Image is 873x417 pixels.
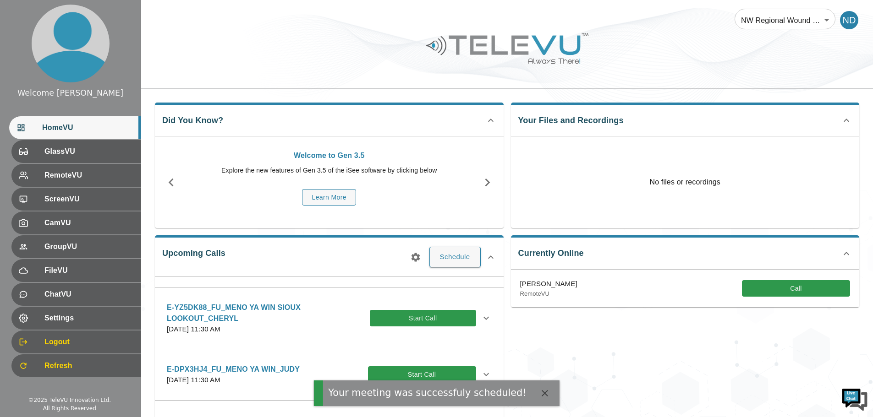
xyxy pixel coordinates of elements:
p: Explore the new features of Gen 3.5 of the iSee software by clicking below [192,166,467,175]
span: HomeVU [42,122,133,133]
span: ScreenVU [44,194,133,205]
div: Your meeting was successfuly scheduled! [328,386,526,400]
p: [PERSON_NAME] [520,279,577,289]
button: Call [742,280,850,297]
div: ScreenVU [11,188,141,211]
p: E-YZ5DK88_FU_MENO YA WIN SIOUX LOOKOUT_CHERYL [167,302,370,324]
div: ChatVU [11,283,141,306]
span: Logout [44,336,133,347]
p: E-DPX3HJ4_FU_MENO YA WIN_JUDY [167,364,300,375]
img: Chat Widget [841,385,868,412]
div: FileVU [11,259,141,282]
div: RemoteVU [11,164,141,187]
div: CamVU [11,211,141,234]
div: Welcome [PERSON_NAME] [17,87,123,99]
span: We're online! [53,115,126,208]
span: Settings [44,313,133,324]
button: Schedule [429,247,481,267]
span: GlassVU [44,146,133,157]
span: FileVU [44,265,133,276]
div: GroupVU [11,235,141,258]
div: E-DPX3HJ4_FU_MENO YA WIN_JUDY[DATE] 11:30 AMStart Call [159,358,499,391]
p: [DATE] 11:30 AM [167,375,300,385]
span: GroupVU [44,241,133,252]
p: No files or recordings [511,136,860,228]
div: GlassVU [11,140,141,163]
span: ChatVU [44,289,133,300]
span: RemoteVU [44,170,133,181]
span: Refresh [44,360,133,371]
img: Logo [425,29,590,67]
div: All Rights Reserved [43,404,96,412]
div: Logout [11,330,141,353]
button: Learn More [302,189,356,206]
div: NW Regional Wound Care [735,7,835,33]
img: profile.png [32,5,110,82]
div: Settings [11,307,141,330]
span: CamVU [44,217,133,228]
div: ND [840,11,858,29]
img: d_736959983_company_1615157101543_736959983 [16,43,38,65]
button: Start Call [370,310,476,327]
div: HomeVU [9,116,141,139]
p: [DATE] 11:30 AM [167,324,370,335]
textarea: Type your message and hit 'Enter' [5,250,175,282]
div: Minimize live chat window [150,5,172,27]
p: RemoteVU [520,289,577,298]
button: Start Call [368,366,476,383]
div: Chat with us now [48,48,154,60]
p: Welcome to Gen 3.5 [192,150,467,161]
div: E-YZ5DK88_FU_MENO YA WIN SIOUX LOOKOUT_CHERYL[DATE] 11:30 AMStart Call [159,297,499,340]
div: Refresh [11,354,141,377]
